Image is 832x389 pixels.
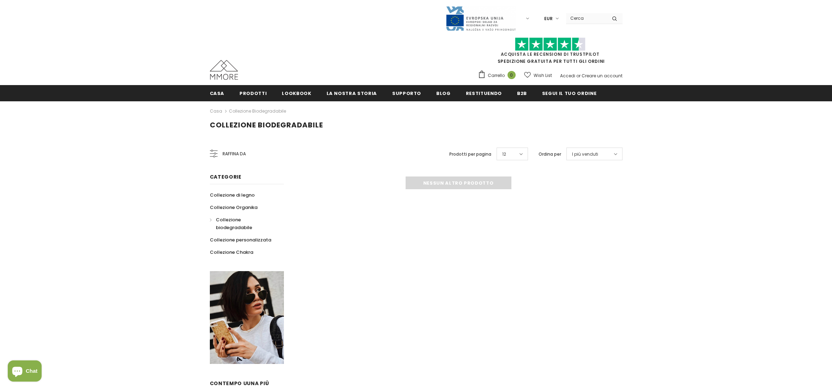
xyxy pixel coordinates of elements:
a: Collezione Organika [210,201,257,214]
span: or [576,73,581,79]
span: 12 [502,151,506,158]
a: Accedi [560,73,575,79]
label: Prodotti per pagina [449,151,491,158]
span: Blog [436,90,451,97]
input: Search Site [566,13,607,23]
img: Casi MMORE [210,60,238,80]
span: Wish List [534,72,552,79]
span: Collezione biodegradabile [216,216,252,231]
span: Restituendo [466,90,502,97]
a: Prodotti [239,85,267,101]
label: Ordina per [539,151,561,158]
a: Lookbook [282,85,311,101]
a: La nostra storia [327,85,377,101]
inbox-online-store-chat: Shopify online store chat [6,360,44,383]
a: Segui il tuo ordine [542,85,596,101]
a: Acquista le recensioni di TrustPilot [501,51,600,57]
span: Collezione biodegradabile [210,120,323,130]
a: Restituendo [466,85,502,101]
span: 0 [508,71,516,79]
span: Casa [210,90,225,97]
a: Javni Razpis [445,15,516,21]
a: B2B [517,85,527,101]
a: Blog [436,85,451,101]
span: La nostra storia [327,90,377,97]
a: Collezione Chakra [210,246,253,258]
span: Lookbook [282,90,311,97]
span: Segui il tuo ordine [542,90,596,97]
span: Collezione Chakra [210,249,253,256]
span: B2B [517,90,527,97]
span: supporto [392,90,421,97]
a: Collezione personalizzata [210,234,271,246]
span: contempo uUna più [210,380,269,387]
span: Collezione di legno [210,192,255,198]
a: Casa [210,85,225,101]
a: Collezione di legno [210,189,255,201]
a: supporto [392,85,421,101]
a: Carrello 0 [478,70,519,81]
img: Fidati di Pilot Stars [515,37,585,51]
a: Collezione biodegradabile [229,108,286,114]
a: Wish List [524,69,552,82]
span: Collezione Organika [210,204,257,211]
a: Collezione biodegradabile [210,214,276,234]
span: Prodotti [239,90,267,97]
span: Carrello [488,72,505,79]
span: I più venduti [572,151,598,158]
a: Creare un account [582,73,623,79]
span: EUR [544,15,553,22]
span: Collezione personalizzata [210,237,271,243]
span: Raffina da [223,150,246,158]
span: SPEDIZIONE GRATUITA PER TUTTI GLI ORDINI [478,41,623,64]
span: Categorie [210,173,242,180]
a: Casa [210,107,222,115]
img: Javni Razpis [445,6,516,31]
